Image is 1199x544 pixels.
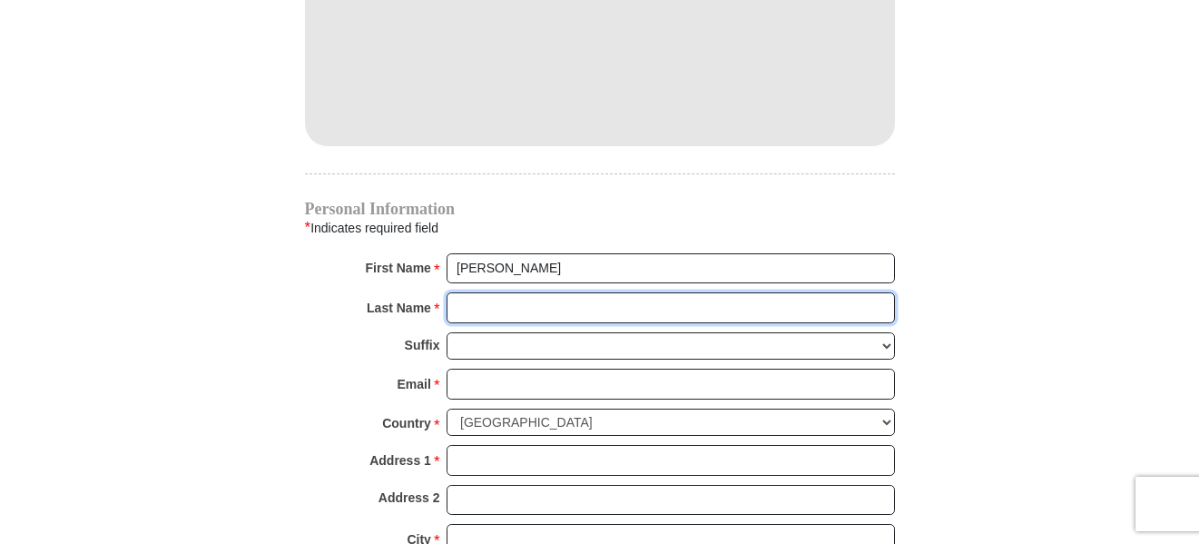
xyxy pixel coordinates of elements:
[367,295,431,321] strong: Last Name
[366,255,431,281] strong: First Name
[378,485,440,510] strong: Address 2
[382,410,431,436] strong: Country
[305,216,895,240] div: Indicates required field
[369,448,431,473] strong: Address 1
[398,371,431,397] strong: Email
[305,202,895,216] h4: Personal Information
[405,332,440,358] strong: Suffix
